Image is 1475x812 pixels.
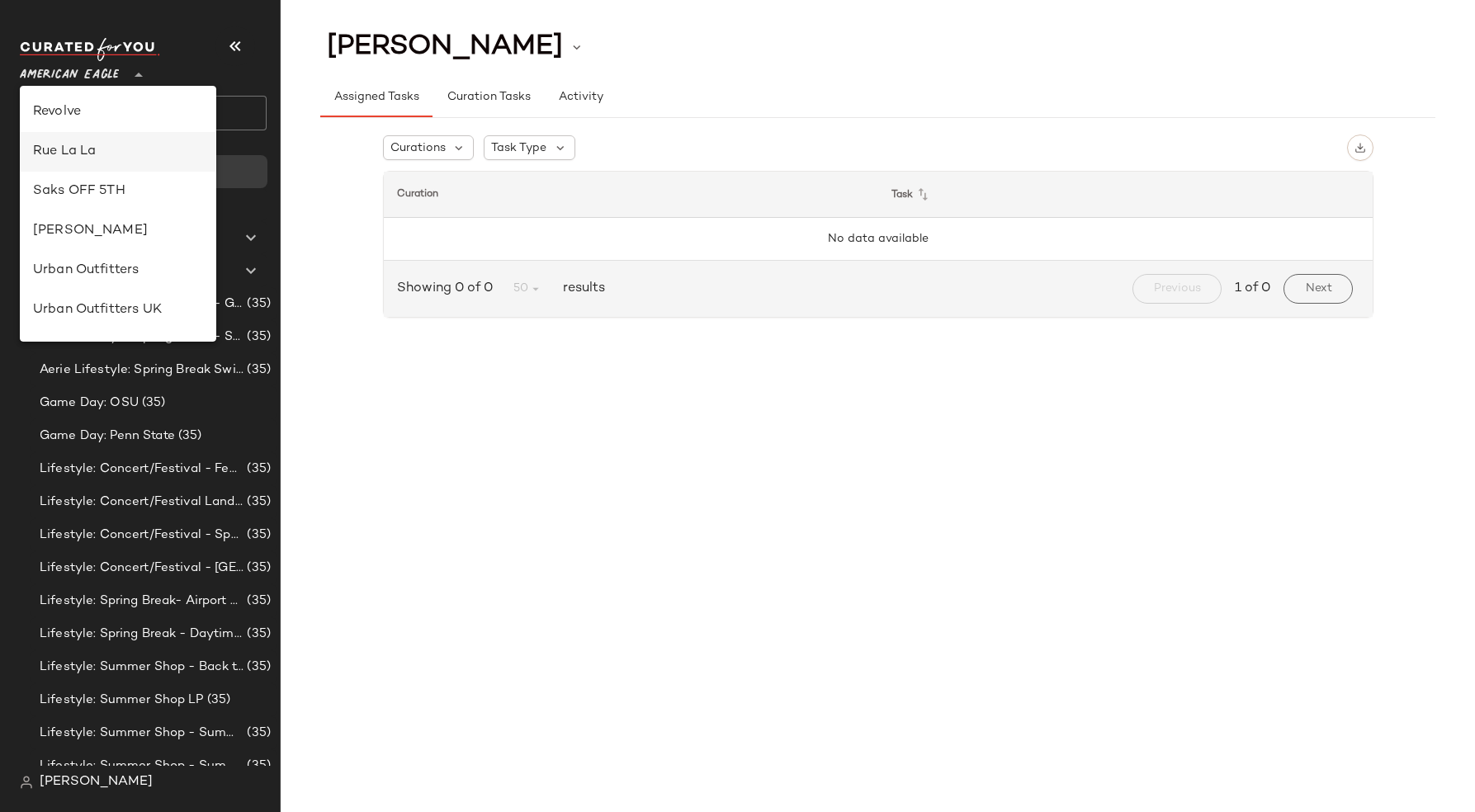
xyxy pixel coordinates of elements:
span: (35) [243,361,271,380]
span: [PERSON_NAME] [40,772,153,792]
span: Lifestyle: Spring Break - Daytime Casual [40,625,243,644]
span: Lifestyle: Concert/Festival - Femme [40,460,243,479]
th: Curation [384,172,878,218]
div: Revolve [33,102,203,122]
div: Urban Outfitters UK [33,300,203,320]
span: Assigned Tasks [333,91,419,104]
span: (35) [243,559,271,578]
div: Saks OFF 5TH [33,182,203,201]
span: Aerie Lifestyle: Spring Break Swimsuits Landing Page [40,361,243,380]
span: Lifestyle: Spring Break- Airport Style [40,592,243,611]
span: (35) [243,328,271,347]
div: Urban Outfitters [33,261,203,281]
span: Curation Tasks [446,91,530,104]
span: (35) [243,493,271,512]
th: Task [878,172,1373,218]
span: (35) [243,658,271,677]
span: Lifestyle: Summer Shop - Back to School Essentials [40,658,243,677]
span: (35) [139,394,166,413]
td: No data available [384,218,1373,261]
img: cfy_white_logo.C9jOOHJF.svg [20,38,160,61]
span: (35) [243,757,271,776]
img: svg%3e [20,776,33,789]
span: Lifestyle: Concert/Festival Landing Page [40,493,243,512]
span: (35) [243,592,271,611]
div: Rue La La [33,142,203,162]
span: (35) [175,427,202,446]
span: results [556,279,605,299]
span: (35) [243,625,271,644]
span: Lifestyle: Summer Shop - Summer Internship [40,757,243,776]
span: (35) [243,724,271,743]
span: Next [1304,282,1331,295]
span: (35) [204,691,231,710]
div: undefined-list [20,86,216,342]
img: svg%3e [1354,142,1366,153]
span: Lifestyle: Concert/Festival - Sporty [40,526,243,545]
span: (35) [243,526,271,545]
span: Curations [390,139,446,157]
span: Lifestyle: Summer Shop - Summer Abroad [40,724,243,743]
span: Lifestyle: Summer Shop LP [40,691,204,710]
span: Activity [558,91,603,104]
span: (35) [243,460,271,479]
span: 1 of 0 [1235,279,1270,299]
span: Showing 0 of 0 [397,279,499,299]
span: (35) [243,295,271,314]
span: [PERSON_NAME] [327,31,563,63]
span: Task Type [491,139,546,157]
span: Game Day: Penn State [40,427,175,446]
span: Game Day: OSU [40,394,139,413]
div: [PERSON_NAME] [33,221,203,241]
div: Wink [33,340,203,360]
button: Next [1284,274,1352,304]
span: Lifestyle: Concert/Festival - [GEOGRAPHIC_DATA] [40,559,243,578]
span: American Eagle [20,56,119,86]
